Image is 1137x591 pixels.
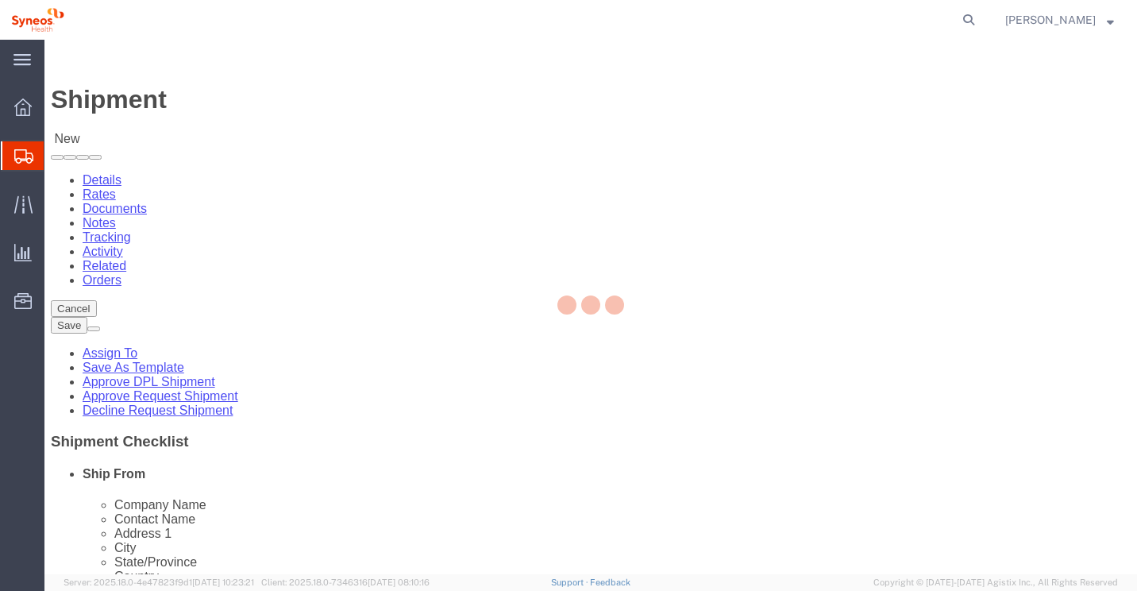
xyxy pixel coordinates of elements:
[261,577,430,587] span: Client: 2025.18.0-7346316
[1004,10,1115,29] button: [PERSON_NAME]
[590,577,630,587] a: Feedback
[192,577,254,587] span: [DATE] 10:23:21
[11,8,64,32] img: logo
[368,577,430,587] span: [DATE] 08:10:16
[64,577,254,587] span: Server: 2025.18.0-4e47823f9d1
[551,577,591,587] a: Support
[873,576,1118,589] span: Copyright © [DATE]-[DATE] Agistix Inc., All Rights Reserved
[1005,11,1096,29] span: Beth Lomax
